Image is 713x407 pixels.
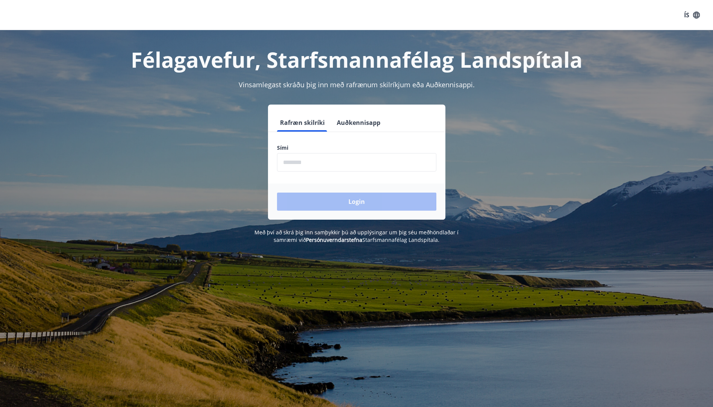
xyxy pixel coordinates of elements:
[277,114,328,132] button: Rafræn skilríki
[680,8,704,22] button: ÍS
[277,144,436,152] label: Sími
[334,114,383,132] button: Auðkennisapp
[254,229,459,243] span: Með því að skrá þig inn samþykkir þú að upplýsingar um þig séu meðhöndlaðar í samræmi við Starfsm...
[306,236,362,243] a: Persónuverndarstefna
[239,80,475,89] span: Vinsamlegast skráðu þig inn með rafrænum skilríkjum eða Auðkennisappi.
[95,45,618,74] h1: Félagavefur, Starfsmannafélag Landspítala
